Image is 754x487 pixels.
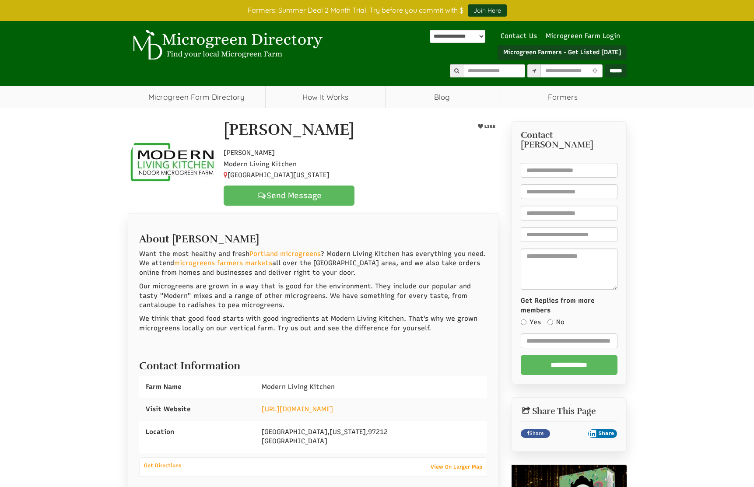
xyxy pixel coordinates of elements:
[521,140,593,150] span: [PERSON_NAME]
[496,32,541,40] a: Contact Us
[262,405,333,413] a: [URL][DOMAIN_NAME]
[139,421,255,443] div: Location
[224,186,354,206] a: Send Message
[139,282,487,310] p: Our microgreens are grown in a way that is good for the environment. They include our popular and...
[475,121,498,132] button: LIKE
[224,149,275,157] span: [PERSON_NAME]
[483,124,495,130] span: LIKE
[174,259,272,267] a: microgreens farmers markets
[546,32,624,40] a: Microgreen Farm Login
[128,30,325,60] img: Microgreen Directory
[262,383,335,391] span: Modern Living Kitchen
[547,318,565,327] label: No
[468,4,507,17] a: Join Here
[554,429,584,438] iframe: X Post Button
[224,121,354,139] h1: [PERSON_NAME]
[430,30,485,43] select: Language Translate Widget
[547,319,553,325] input: No
[521,429,550,438] a: Share
[330,428,366,436] span: [US_STATE]
[128,213,499,214] ul: Profile Tabs
[139,356,487,371] h2: Contact Information
[224,171,330,179] span: [GEOGRAPHIC_DATA][US_STATE]
[139,398,255,420] div: Visit Website
[139,249,487,277] p: Want the most healthy and fresh ? Modern Living Kitchen has everything you need. We attend all ov...
[521,296,617,315] label: Get Replies from more members
[498,45,627,60] a: Microgreen Farmers - Get Listed [DATE]
[430,30,485,43] div: Powered by
[249,250,320,258] a: Portland microgreens
[128,86,266,108] a: Microgreen Farm Directory
[139,229,487,245] h2: About [PERSON_NAME]
[224,160,297,168] span: Modern Living Kitchen
[129,121,216,209] img: Contact Keith Brown
[386,86,499,108] a: Blog
[499,86,627,108] span: Farmers
[140,460,186,471] a: Get Directions
[521,319,526,325] input: Yes
[426,461,487,473] a: View On Larger Map
[521,406,617,416] h2: Share This Page
[255,421,487,453] div: , , [GEOGRAPHIC_DATA]
[368,428,388,436] span: 97212
[262,428,327,436] span: [GEOGRAPHIC_DATA]
[139,376,255,398] div: Farm Name
[139,314,487,333] p: We think that good food starts with good ingredients at Modern Living Kitchen. That's why we grow...
[590,68,600,74] i: Use Current Location
[121,4,633,17] div: Farmers: Summer Deal 2 Month Trial! Try before you commit with $
[266,86,385,108] a: How It Works
[521,318,541,327] label: Yes
[588,429,617,438] button: Share
[521,130,617,150] h3: Contact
